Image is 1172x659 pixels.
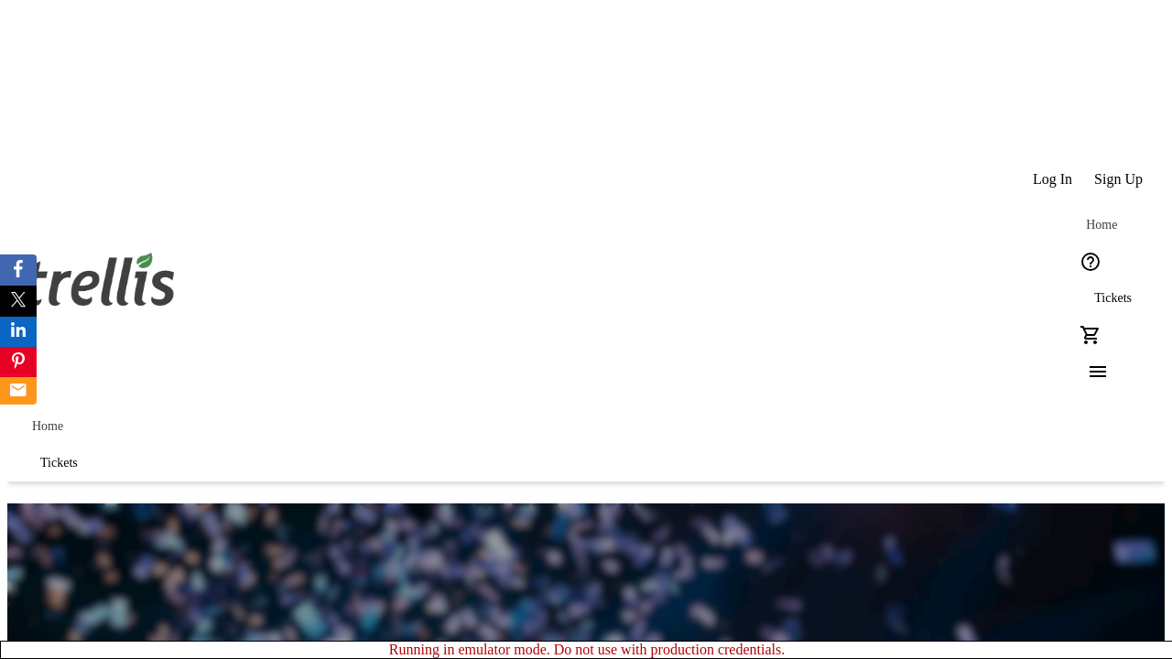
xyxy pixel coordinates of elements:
button: Help [1072,243,1109,280]
a: Tickets [18,445,100,481]
span: Log In [1033,171,1072,188]
img: Orient E2E Organization X7rEMx5VNW's Logo [18,232,181,324]
span: Sign Up [1094,171,1143,188]
span: Tickets [1094,291,1132,306]
a: Home [18,408,77,445]
span: Home [1086,218,1117,232]
button: Cart [1072,317,1109,353]
button: Log In [1022,161,1083,198]
a: Home [1072,207,1131,243]
button: Menu [1072,353,1109,390]
span: Tickets [40,456,78,470]
a: Tickets [1072,280,1154,317]
span: Home [32,419,63,434]
button: Sign Up [1083,161,1154,198]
